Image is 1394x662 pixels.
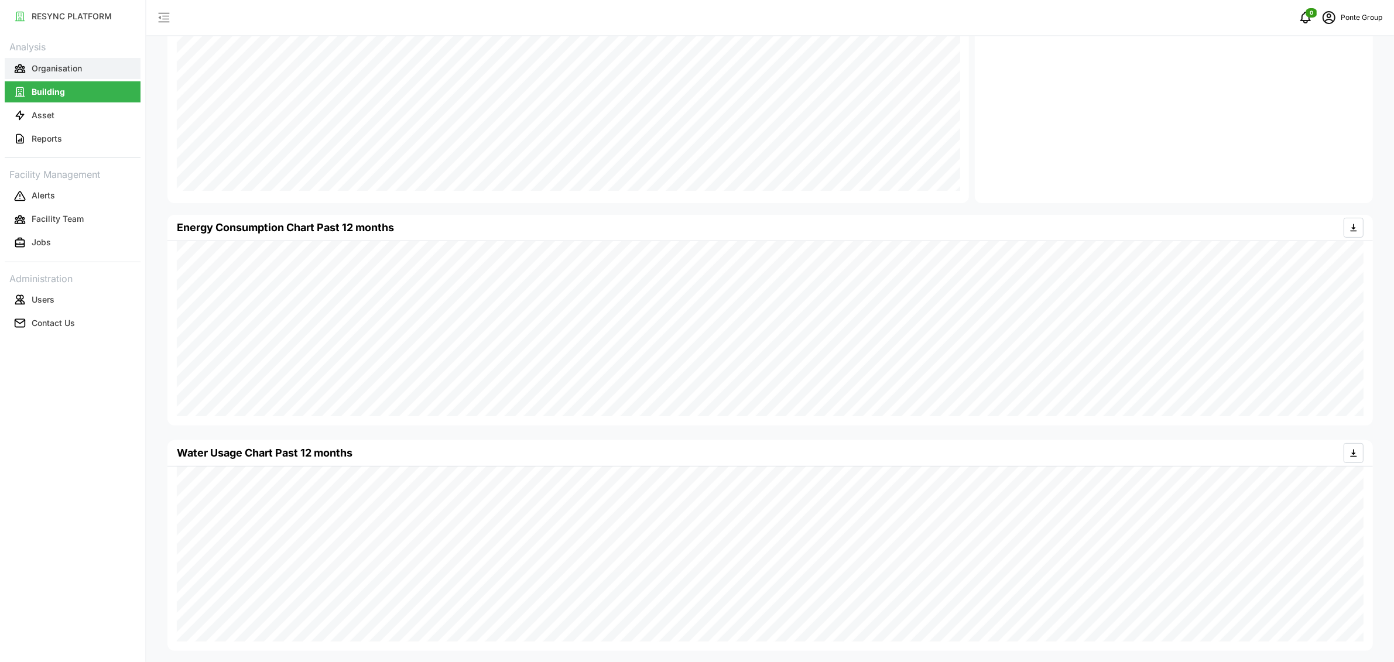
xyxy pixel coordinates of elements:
[5,104,141,127] a: Asset
[5,288,141,311] a: Users
[5,37,141,54] p: Analysis
[5,289,141,310] button: Users
[32,109,54,121] p: Asset
[32,213,84,225] p: Facility Team
[1341,12,1382,23] p: Ponte Group
[5,184,141,208] a: Alerts
[32,317,75,329] p: Contact Us
[177,445,352,461] p: Water Usage Chart Past 12 months
[32,294,54,306] p: Users
[5,165,141,182] p: Facility Management
[5,6,141,27] button: RESYNC PLATFORM
[5,311,141,335] a: Contact Us
[5,208,141,231] a: Facility Team
[5,269,141,286] p: Administration
[5,80,141,104] a: Building
[5,127,141,150] a: Reports
[32,63,82,74] p: Organisation
[32,190,55,201] p: Alerts
[32,236,51,248] p: Jobs
[5,209,141,230] button: Facility Team
[5,58,141,79] button: Organisation
[177,219,394,236] p: Energy Consumption Chart Past 12 months
[1317,6,1341,29] button: schedule
[5,186,141,207] button: Alerts
[5,231,141,255] a: Jobs
[5,5,141,28] a: RESYNC PLATFORM
[1310,9,1313,17] span: 0
[1294,6,1317,29] button: notifications
[5,128,141,149] button: Reports
[5,81,141,102] button: Building
[32,133,62,145] p: Reports
[5,313,141,334] button: Contact Us
[5,105,141,126] button: Asset
[5,57,141,80] a: Organisation
[32,11,112,22] p: RESYNC PLATFORM
[32,86,65,98] p: Building
[5,232,141,253] button: Jobs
